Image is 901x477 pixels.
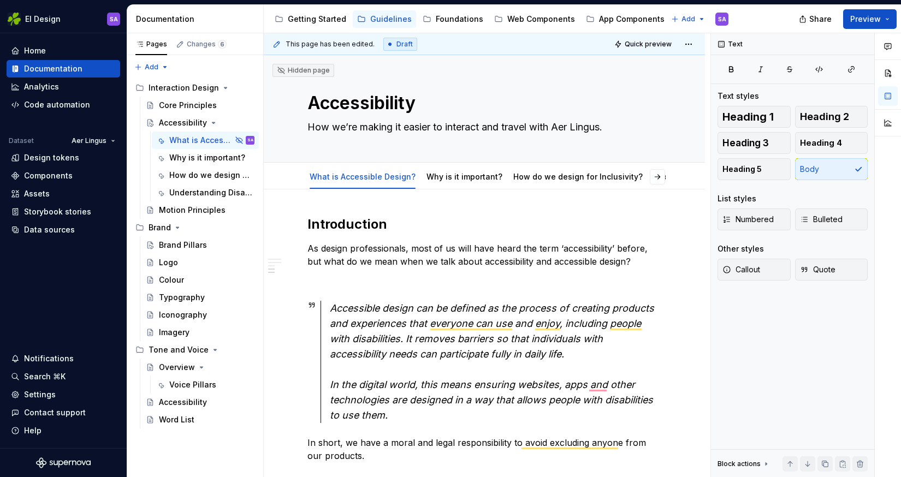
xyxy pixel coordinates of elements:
div: Analytics [24,81,59,92]
button: Callout [718,259,791,281]
div: Voice Pillars [169,379,216,390]
div: Documentation [24,63,82,74]
div: Interaction Design [149,82,219,93]
span: Heading 5 [722,164,762,175]
p: As design professionals, most of us will have heard the term ‘accessibility’ before, but what do ... [307,242,661,268]
div: Iconography [159,309,207,320]
textarea: Accessibility [305,90,659,116]
div: Accessibility [159,117,207,128]
div: App Components [599,14,665,25]
a: Word List [141,411,259,428]
em: In the digital world, this means ensuring websites, apps and other technologies are designed in a... [330,379,656,421]
div: Text styles [718,91,759,102]
a: Assets [7,185,120,202]
span: 6 [218,40,227,49]
a: Data sources [7,221,120,238]
a: App Components [582,10,669,28]
span: Share [809,14,832,25]
div: Getting Started [288,14,346,25]
a: Settings [7,386,120,403]
button: Preview [843,9,897,29]
a: Brand Pillars [141,236,259,254]
div: Notifications [24,353,74,364]
a: What is Accessible Design?SA [152,132,259,149]
a: Home [7,42,120,59]
div: Page tree [270,8,666,30]
div: SA [110,15,118,23]
img: 56b5df98-d96d-4d7e-807c-0afdf3bdaefa.png [8,13,21,26]
div: How do we design for Inclusivity? [509,165,647,188]
div: Understanding Disability [649,165,752,188]
button: Heading 3 [718,132,791,154]
span: Heading 2 [800,111,849,122]
span: Heading 3 [722,138,769,148]
div: Word List [159,414,194,425]
button: Search ⌘K [7,368,120,385]
div: Hidden page [277,66,330,75]
textarea: How we’re making it easier to interact and travel with Aer Lingus. [305,118,659,136]
div: Typography [159,292,205,303]
a: Getting Started [270,10,351,28]
a: Documentation [7,60,120,77]
span: Add [145,63,158,71]
span: Aer Lingus [72,136,106,145]
a: Logo [141,254,259,271]
button: Bulleted [795,208,868,230]
div: Foundations [436,14,483,25]
button: Notifications [7,350,120,367]
div: List styles [718,193,756,204]
span: Numbered [722,214,774,225]
a: Understanding Disability [152,184,259,201]
span: Quote [800,264,835,275]
div: SA [718,15,726,23]
span: Draft [396,40,413,49]
a: Core Principles [141,97,259,114]
div: Why is it important? [169,152,245,163]
em: Accessible design can be defined as the process of creating products and experiences that everyon... [330,302,657,360]
div: Colour [159,275,184,285]
div: Design tokens [24,152,79,163]
span: Add [681,15,695,23]
div: EI Design [25,14,61,25]
div: Other styles [718,243,764,254]
svg: Supernova Logo [36,457,91,468]
a: Design tokens [7,149,120,166]
button: Contact support [7,404,120,421]
a: Guidelines [353,10,416,28]
a: What is Accessible Design? [310,172,416,181]
div: Storybook stories [24,206,91,217]
button: Heading 2 [795,106,868,128]
div: How do we design for Inclusivity? [169,170,252,181]
div: Dataset [9,136,34,145]
a: Accessibility [141,114,259,132]
span: Callout [722,264,760,275]
a: How do we design for Inclusivity? [513,172,643,181]
div: What is Accessible Design? [305,165,420,188]
span: Preview [850,14,881,25]
a: Web Components [490,10,579,28]
a: Typography [141,289,259,306]
div: Help [24,425,42,436]
button: Heading 5 [718,158,791,180]
a: Code automation [7,96,120,114]
a: Voice Pillars [152,376,259,393]
div: Code automation [24,99,90,110]
button: Add [131,59,172,75]
a: Iconography [141,306,259,324]
a: Overview [141,359,259,376]
a: Components [7,167,120,184]
a: Colour [141,271,259,289]
button: Help [7,422,120,439]
div: Tone and Voice [149,344,209,355]
div: Guidelines [370,14,412,25]
div: Motion Principles [159,205,226,216]
div: Settings [24,389,56,400]
div: Changes [187,40,227,49]
div: Home [24,45,46,56]
span: Quick preview [625,40,672,49]
div: Core Principles [159,100,217,111]
button: Quick preview [611,37,677,52]
div: SA [247,135,253,146]
a: Imagery [141,324,259,341]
